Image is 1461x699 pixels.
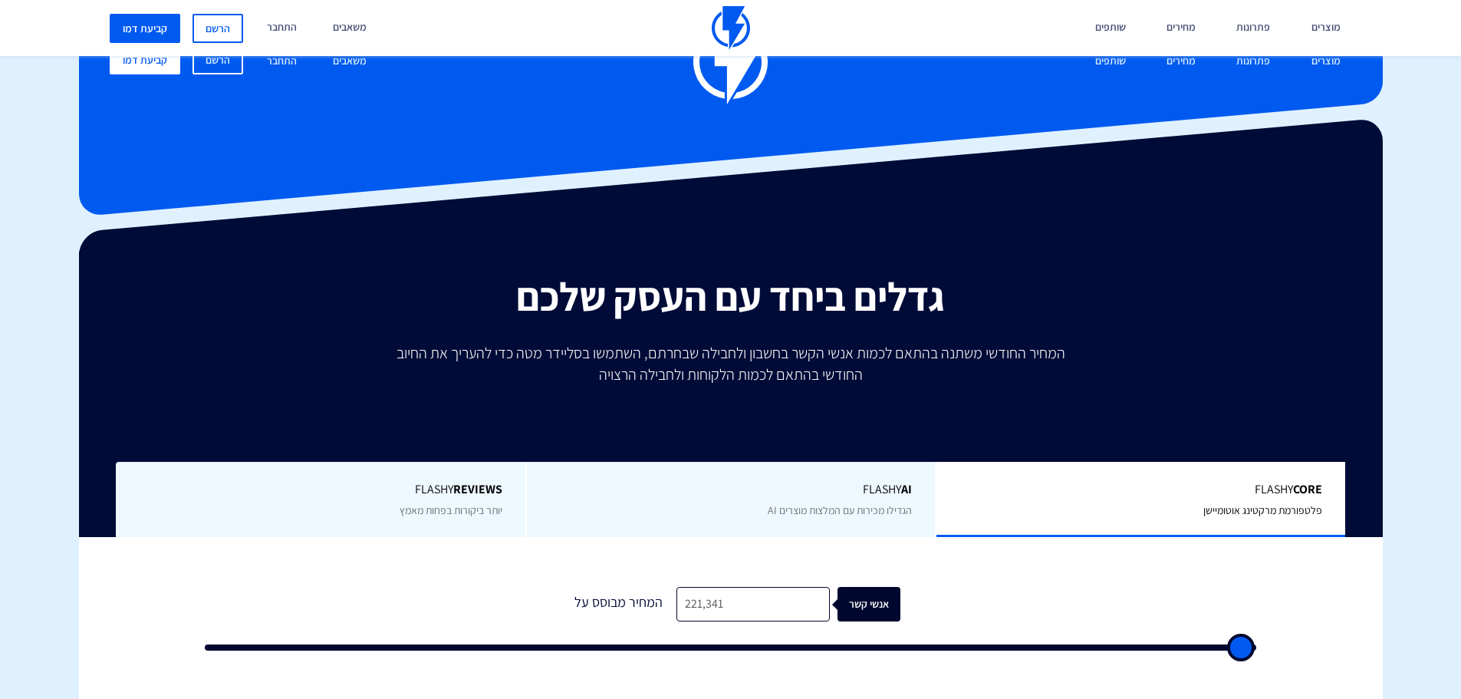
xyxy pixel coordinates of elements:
[453,481,502,497] b: REVIEWS
[139,481,502,499] span: Flashy
[1203,503,1322,517] span: פלטפורמת מרקטינג אוטומיישן
[768,503,912,517] span: הגדילו מכירות עם המלצות מוצרים AI
[192,14,243,43] a: הרשם
[110,45,180,74] a: קביעת דמו
[561,587,676,622] div: המחיר מבוסס על
[321,45,378,78] a: משאבים
[959,481,1322,499] span: Flashy
[400,503,502,517] span: יותר ביקורות בפחות מאמץ
[1293,481,1322,497] b: Core
[386,342,1076,385] p: המחיר החודשי משתנה בהתאם לכמות אנשי הקשר בחשבון ולחבילה שבחרתם, השתמשו בסליידר מטה כדי להעריך את ...
[1225,45,1282,78] a: פתרונות
[845,587,908,622] div: אנשי קשר
[192,45,243,74] a: הרשם
[1084,45,1137,78] a: שותפים
[110,14,180,43] a: קביעת דמו
[255,45,308,78] a: התחבר
[1155,45,1207,78] a: מחירים
[90,275,1371,318] h2: גדלים ביחד עם העסק שלכם
[550,481,913,499] span: Flashy
[1300,45,1352,78] a: מוצרים
[901,481,912,497] b: AI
